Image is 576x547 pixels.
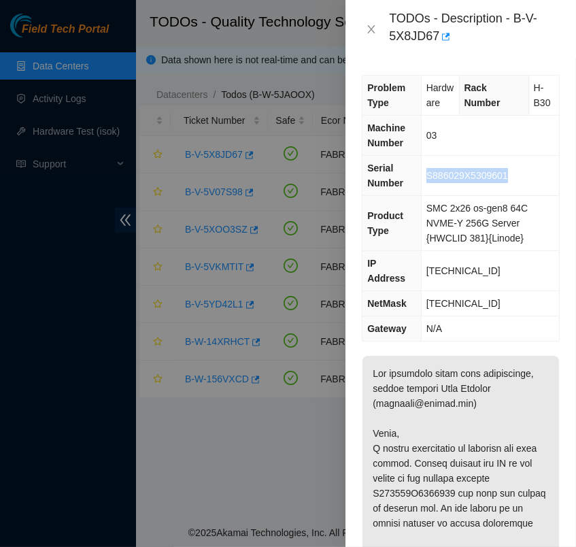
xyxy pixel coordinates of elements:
span: NetMask [367,298,407,309]
div: TODOs - Description - B-V-5X8JD67 [389,11,560,48]
span: Problem Type [367,82,405,108]
span: Serial Number [367,163,403,188]
span: IP Address [367,258,405,284]
span: close [366,24,377,35]
span: Gateway [367,323,407,334]
span: [TECHNICAL_ID] [426,265,501,276]
span: Rack Number [464,82,501,108]
span: Product Type [367,210,403,236]
span: [TECHNICAL_ID] [426,298,501,309]
button: Close [362,23,381,36]
span: SMC 2x26 os-gen8 64C NVME-Y 256G Server {HWCLID 381}{Linode} [426,203,528,244]
span: H-B30 [534,82,551,108]
span: Hardware [426,82,454,108]
span: 03 [426,130,437,141]
span: N/A [426,323,442,334]
span: Machine Number [367,122,405,148]
span: S886029X5309601 [426,170,508,181]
